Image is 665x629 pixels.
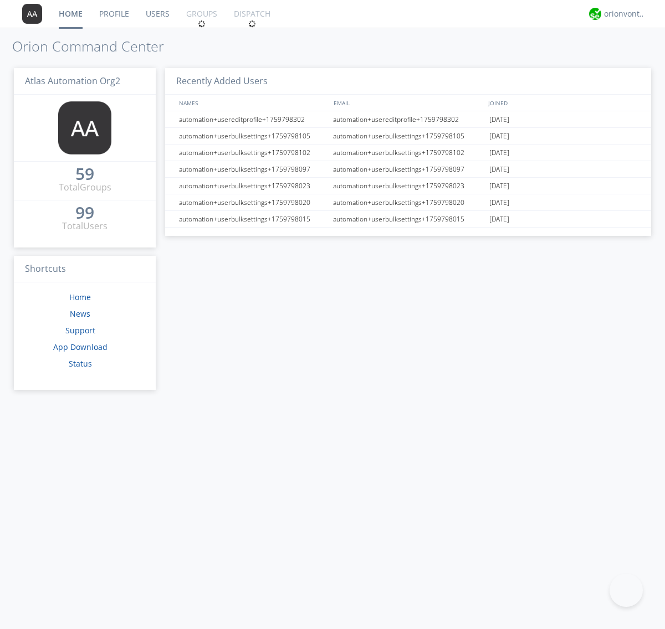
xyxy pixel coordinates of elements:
a: App Download [53,342,108,352]
a: Home [69,292,91,302]
span: [DATE] [489,161,509,178]
div: automation+userbulksettings+1759798097 [176,161,330,177]
div: automation+userbulksettings+1759798105 [176,128,330,144]
div: JOINED [485,95,641,111]
img: 373638.png [22,4,42,24]
span: [DATE] [489,194,509,211]
div: automation+userbulksettings+1759798102 [330,145,487,161]
div: NAMES [176,95,328,111]
div: automation+userbulksettings+1759798105 [330,128,487,144]
img: 29d36aed6fa347d5a1537e7736e6aa13 [589,8,601,20]
div: 59 [75,168,94,179]
iframe: Toggle Customer Support [610,574,643,607]
span: Atlas Automation Org2 [25,75,120,87]
div: automation+userbulksettings+1759798023 [330,178,487,194]
div: automation+userbulksettings+1759798020 [176,194,330,210]
a: automation+userbulksettings+1759798023automation+userbulksettings+1759798023[DATE] [165,178,651,194]
div: automation+userbulksettings+1759798102 [176,145,330,161]
div: automation+userbulksettings+1759798023 [176,178,330,194]
h3: Shortcuts [14,256,156,283]
a: automation+userbulksettings+1759798105automation+userbulksettings+1759798105[DATE] [165,128,651,145]
div: automation+userbulksettings+1759798015 [330,211,487,227]
div: orionvontas+atlas+automation+org2 [604,8,646,19]
a: News [70,308,90,319]
a: automation+userbulksettings+1759798097automation+userbulksettings+1759798097[DATE] [165,161,651,178]
div: automation+userbulksettings+1759798015 [176,211,330,227]
div: automation+usereditprofile+1759798302 [330,111,487,127]
span: [DATE] [489,111,509,128]
a: Status [69,358,92,369]
a: automation+usereditprofile+1759798302automation+usereditprofile+1759798302[DATE] [165,111,651,128]
img: spin.svg [198,20,206,28]
span: [DATE] [489,211,509,228]
a: automation+userbulksettings+1759798015automation+userbulksettings+1759798015[DATE] [165,211,651,228]
div: 99 [75,207,94,218]
div: automation+userbulksettings+1759798097 [330,161,487,177]
a: 59 [75,168,94,181]
div: automation+userbulksettings+1759798020 [330,194,487,210]
a: automation+userbulksettings+1759798020automation+userbulksettings+1759798020[DATE] [165,194,651,211]
span: [DATE] [489,128,509,145]
div: automation+usereditprofile+1759798302 [176,111,330,127]
span: [DATE] [489,145,509,161]
img: spin.svg [248,20,256,28]
img: 373638.png [58,101,111,154]
a: 99 [75,207,94,220]
div: Total Groups [59,181,111,194]
a: Support [65,325,95,336]
a: automation+userbulksettings+1759798102automation+userbulksettings+1759798102[DATE] [165,145,651,161]
div: Total Users [62,220,108,233]
div: EMAIL [331,95,485,111]
h3: Recently Added Users [165,68,651,95]
span: [DATE] [489,178,509,194]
